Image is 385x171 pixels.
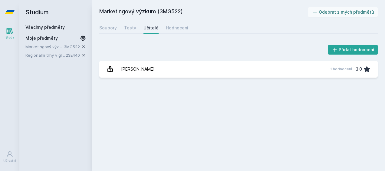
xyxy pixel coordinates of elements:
div: Učitelé [143,25,159,31]
span: Moje předměty [25,35,58,41]
a: [PERSON_NAME] 1 hodnocení 3.0 [99,61,378,78]
a: Regionální trhy v globální perspektivě [25,52,66,58]
h2: Marketingový výzkum (3MG522) [99,7,308,17]
div: Uživatel [3,159,16,163]
div: Testy [124,25,136,31]
div: Soubory [99,25,117,31]
a: 3MG522 [64,44,80,49]
button: Přidat hodnocení [328,45,378,55]
div: [PERSON_NAME] [121,63,155,75]
div: 1 hodnocení [330,67,352,72]
a: Učitelé [143,22,159,34]
div: 3.0 [356,63,362,75]
a: Study [1,24,18,43]
a: Hodnocení [166,22,188,34]
div: Hodnocení [166,25,188,31]
a: 2SE440 [66,53,80,58]
div: Study [5,35,14,40]
a: Všechny předměty [25,25,65,30]
a: Testy [124,22,136,34]
button: Odebrat z mých předmětů [308,7,378,17]
a: Marketingový výzkum [25,44,64,50]
a: Soubory [99,22,117,34]
a: Uživatel [1,148,18,166]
